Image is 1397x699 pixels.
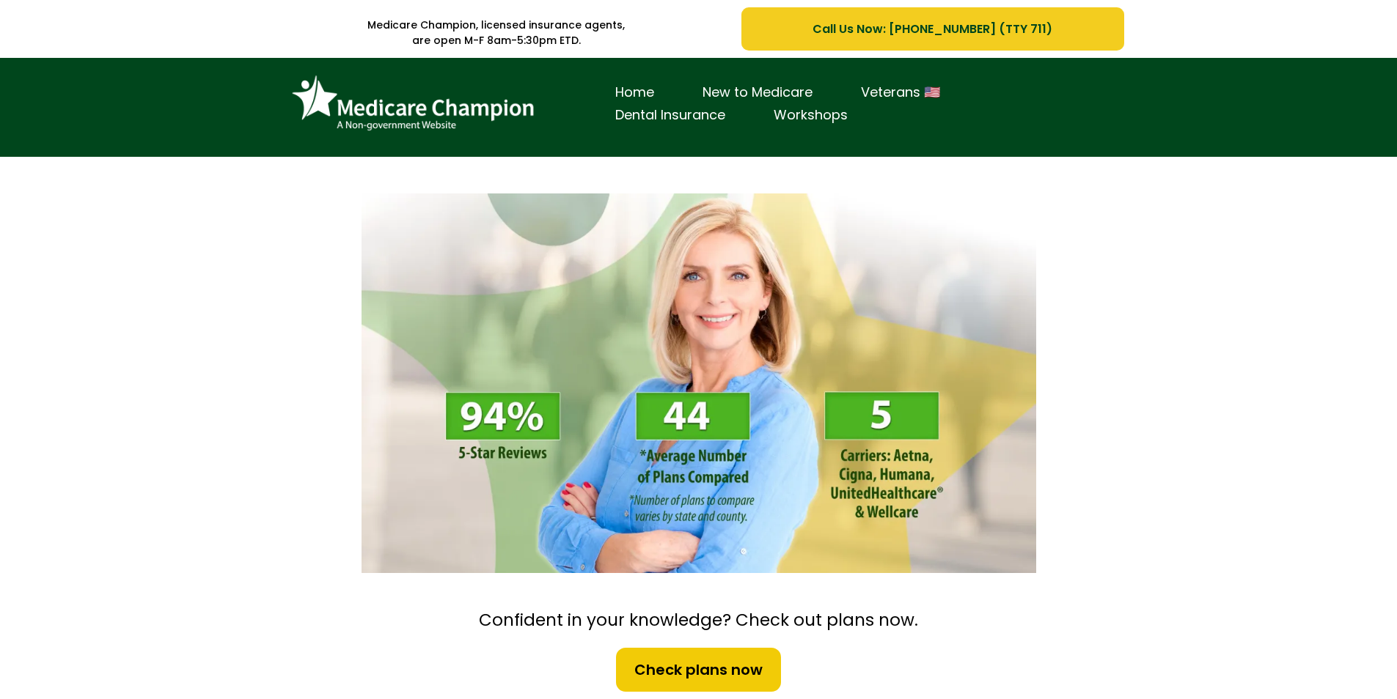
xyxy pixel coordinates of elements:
[837,81,964,104] a: Veterans 🇺🇸
[285,69,541,138] img: Brand Logo
[813,20,1052,38] span: Call Us Now: [PHONE_NUMBER] (TTY 711)
[274,18,720,33] p: Medicare Champion, licensed insurance agents,
[591,104,749,127] a: Dental Insurance
[354,610,1044,632] h2: Confident in your knowledge? Check out plans now.
[591,81,678,104] a: Home
[615,646,782,693] a: Check plans now
[634,659,763,681] span: Check plans now
[678,81,837,104] a: New to Medicare
[274,33,720,48] p: are open M-F 8am-5:30pm ETD.
[749,104,872,127] a: Workshops
[741,7,1123,51] a: Call Us Now: 1-833-823-1990 (TTY 711)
